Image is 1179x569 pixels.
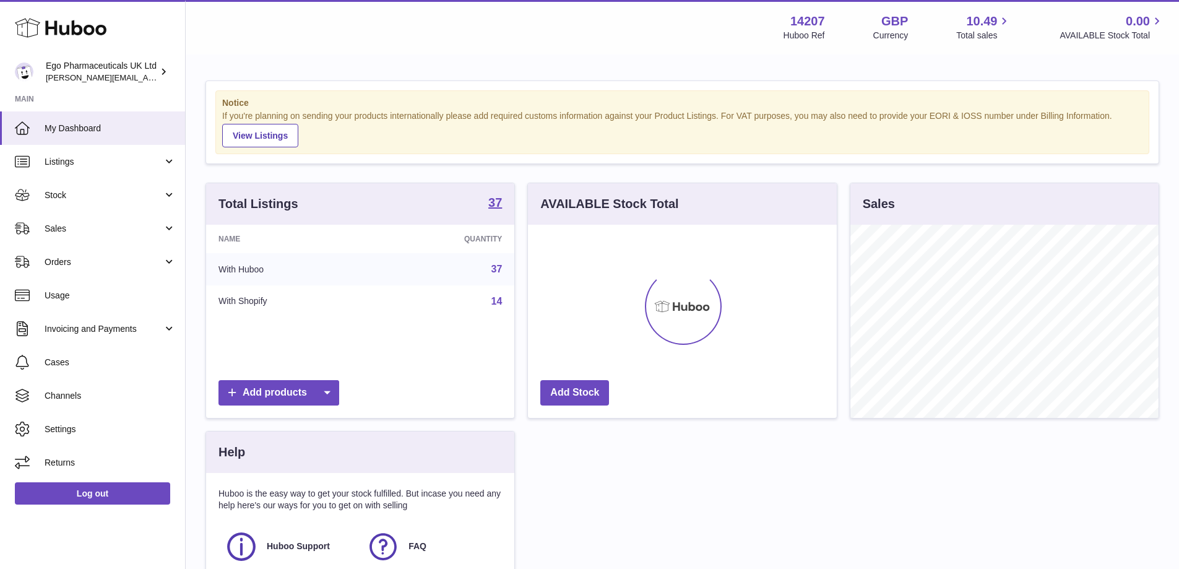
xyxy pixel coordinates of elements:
[45,156,163,168] span: Listings
[45,457,176,469] span: Returns
[45,223,163,235] span: Sales
[218,444,245,461] h3: Help
[225,530,354,563] a: Huboo Support
[491,264,503,274] a: 37
[863,196,895,212] h3: Sales
[956,30,1011,41] span: Total sales
[966,13,997,30] span: 10.49
[540,380,609,406] a: Add Stock
[15,63,33,81] img: rebecca.carroll@egopharm.com
[373,225,515,253] th: Quantity
[218,380,339,406] a: Add products
[206,285,373,318] td: With Shopify
[1060,30,1164,41] span: AVAILABLE Stock Total
[1060,13,1164,41] a: 0.00 AVAILABLE Stock Total
[366,530,496,563] a: FAQ
[1126,13,1150,30] span: 0.00
[45,290,176,302] span: Usage
[222,97,1142,109] strong: Notice
[956,13,1011,41] a: 10.49 Total sales
[222,124,298,147] a: View Listings
[540,196,678,212] h3: AVAILABLE Stock Total
[491,296,503,306] a: 14
[206,253,373,285] td: With Huboo
[45,123,176,134] span: My Dashboard
[488,196,502,211] a: 37
[206,225,373,253] th: Name
[46,72,314,82] span: [PERSON_NAME][EMAIL_ADDRESS][PERSON_NAME][DOMAIN_NAME]
[45,189,163,201] span: Stock
[790,13,825,30] strong: 14207
[784,30,825,41] div: Huboo Ref
[218,196,298,212] h3: Total Listings
[222,110,1142,147] div: If you're planning on sending your products internationally please add required customs informati...
[45,357,176,368] span: Cases
[46,60,157,84] div: Ego Pharmaceuticals UK Ltd
[45,323,163,335] span: Invoicing and Payments
[488,196,502,209] strong: 37
[881,13,908,30] strong: GBP
[45,423,176,435] span: Settings
[45,390,176,402] span: Channels
[267,541,330,552] span: Huboo Support
[218,488,502,511] p: Huboo is the easy way to get your stock fulfilled. But incase you need any help here's our ways f...
[408,541,426,552] span: FAQ
[15,482,170,505] a: Log out
[45,256,163,268] span: Orders
[873,30,909,41] div: Currency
